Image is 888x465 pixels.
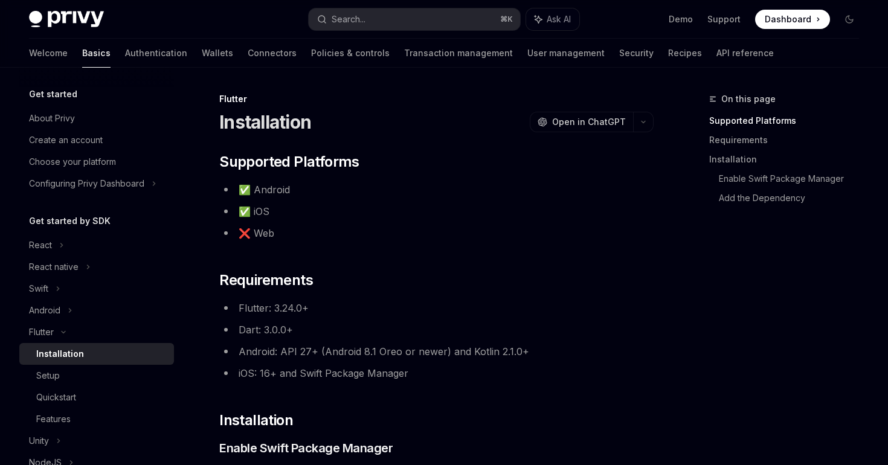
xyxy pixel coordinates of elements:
[19,386,174,408] a: Quickstart
[840,10,859,29] button: Toggle dark mode
[29,214,111,228] h5: Get started by SDK
[29,87,77,101] h5: Get started
[219,411,293,430] span: Installation
[619,39,654,68] a: Security
[125,39,187,68] a: Authentication
[19,365,174,386] a: Setup
[332,12,365,27] div: Search...
[29,111,75,126] div: About Privy
[36,390,76,405] div: Quickstart
[404,39,513,68] a: Transaction management
[719,188,869,208] a: Add the Dependency
[29,133,103,147] div: Create an account
[29,325,54,339] div: Flutter
[19,129,174,151] a: Create an account
[219,300,654,316] li: Flutter: 3.24.0+
[29,176,144,191] div: Configuring Privy Dashboard
[19,343,174,365] a: Installation
[19,107,174,129] a: About Privy
[248,39,297,68] a: Connectors
[309,8,520,30] button: Search...⌘K
[29,39,68,68] a: Welcome
[552,116,626,128] span: Open in ChatGPT
[29,260,79,274] div: React native
[716,39,774,68] a: API reference
[219,111,311,133] h1: Installation
[219,321,654,338] li: Dart: 3.0.0+
[36,368,60,383] div: Setup
[19,151,174,173] a: Choose your platform
[530,112,633,132] button: Open in ChatGPT
[36,412,71,426] div: Features
[721,92,776,106] span: On this page
[765,13,811,25] span: Dashboard
[29,434,49,448] div: Unity
[709,111,869,130] a: Supported Platforms
[219,203,654,220] li: ✅ iOS
[29,11,104,28] img: dark logo
[219,365,654,382] li: iOS: 16+ and Swift Package Manager
[526,8,579,30] button: Ask AI
[29,303,60,318] div: Android
[500,14,513,24] span: ⌘ K
[219,343,654,360] li: Android: API 27+ (Android 8.1 Oreo or newer) and Kotlin 2.1.0+
[202,39,233,68] a: Wallets
[29,281,48,296] div: Swift
[709,130,869,150] a: Requirements
[29,238,52,252] div: React
[719,169,869,188] a: Enable Swift Package Manager
[36,347,84,361] div: Installation
[527,39,605,68] a: User management
[219,152,359,172] span: Supported Platforms
[219,93,654,105] div: Flutter
[219,225,654,242] li: ❌ Web
[219,181,654,198] li: ✅ Android
[19,408,174,430] a: Features
[707,13,741,25] a: Support
[668,39,702,68] a: Recipes
[669,13,693,25] a: Demo
[755,10,830,29] a: Dashboard
[219,271,313,290] span: Requirements
[219,440,393,457] span: Enable Swift Package Manager
[311,39,390,68] a: Policies & controls
[82,39,111,68] a: Basics
[547,13,571,25] span: Ask AI
[29,155,116,169] div: Choose your platform
[709,150,869,169] a: Installation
